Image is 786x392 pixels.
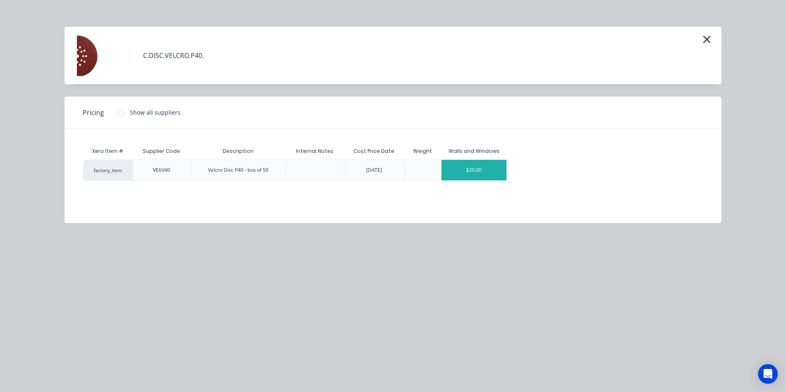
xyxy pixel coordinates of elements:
[143,51,204,60] div: C.DISC.VELCRO.P40.
[83,159,132,181] div: factory_item
[136,141,187,161] div: Supplier Code
[442,160,507,180] div: $20.00
[153,166,170,174] div: VE6V40
[77,35,118,76] img: C.DISC.VELCRO.P40.
[208,166,268,174] div: Velcro Disc P40 - box of 50
[130,108,180,117] div: Show all suppliers
[83,108,104,118] span: Pricing
[289,141,340,161] div: Internal Notes
[83,143,132,159] div: Xero Item #
[407,141,439,161] div: Weight
[216,141,260,161] div: Description
[347,141,401,161] div: Cost Price Date
[448,148,499,155] div: Walls and Windows
[758,364,778,384] div: Open Intercom Messenger
[366,166,382,174] div: [DATE]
